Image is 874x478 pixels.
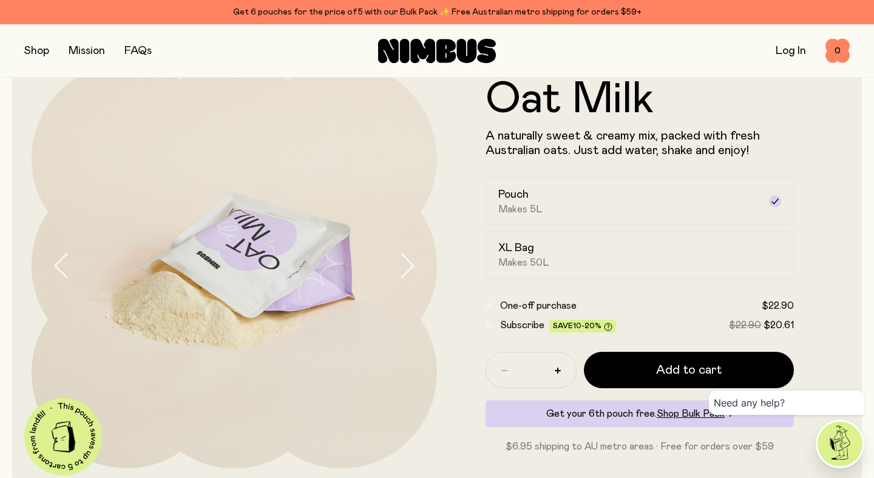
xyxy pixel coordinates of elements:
span: 10-20% [573,322,601,329]
a: FAQs [124,45,152,56]
h1: Oat Milk [486,78,794,121]
a: Mission [69,45,105,56]
span: Shop Bulk Pack [657,409,725,419]
div: Get your 6th pouch free. [486,400,794,427]
span: Subscribe [500,320,544,330]
span: $20.61 [764,320,794,330]
span: Add to cart [656,362,722,379]
span: $22.90 [762,301,794,311]
a: Shop Bulk Pack→ [657,409,733,419]
span: $22.90 [729,320,761,330]
span: Save [553,322,612,331]
h2: XL Bag [498,241,534,255]
div: Get 6 pouches for the price of 5 with our Bulk Pack ✨ Free Australian metro shipping for orders $59+ [24,5,850,19]
span: Makes 50L [498,257,549,269]
button: Add to cart [584,352,794,388]
p: $6.95 shipping to AU metro areas · Free for orders over $59 [486,439,794,454]
div: Need any help? [709,391,864,415]
button: 0 [825,39,850,63]
img: agent [818,422,862,466]
p: A naturally sweet & creamy mix, packed with fresh Australian oats. Just add water, shake and enjoy! [486,129,794,158]
h2: Pouch [498,187,529,202]
span: One-off purchase [500,301,577,311]
span: Makes 5L [498,203,543,215]
a: Log In [776,45,806,56]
